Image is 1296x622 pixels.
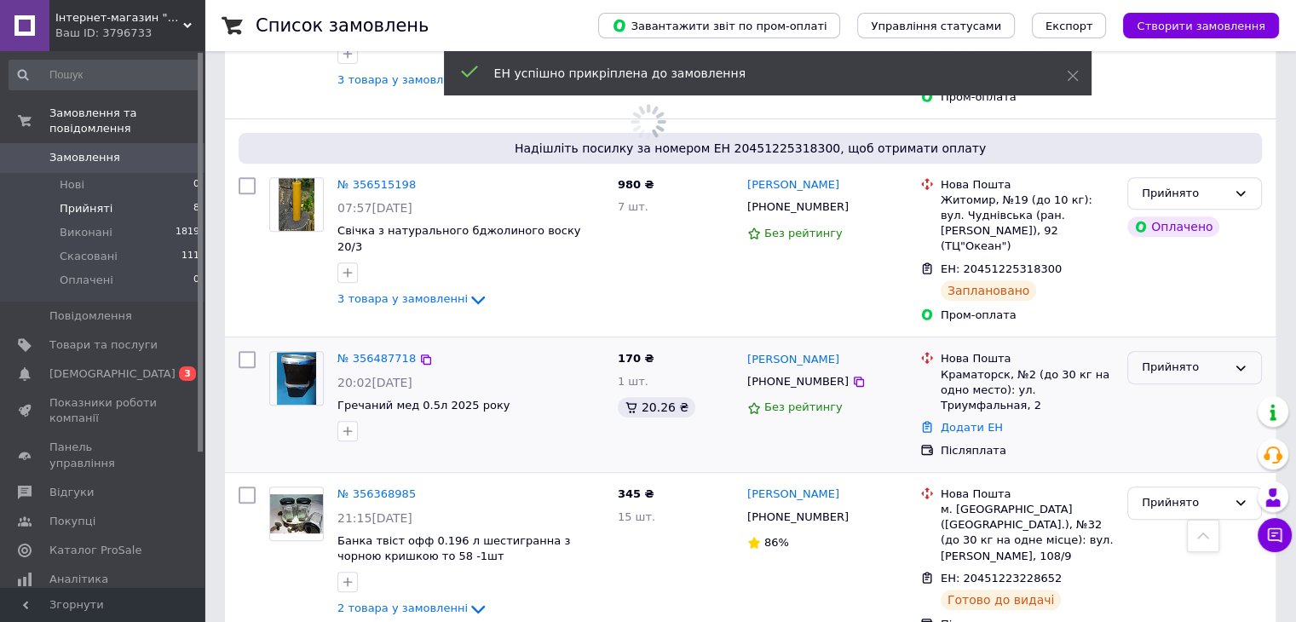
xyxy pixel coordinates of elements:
div: Готово до видачі [941,590,1062,610]
a: Фото товару [269,351,324,406]
img: Фото товару [270,494,323,534]
span: Інтернет-магазин "Магія вогню" [55,10,183,26]
span: ЕН: 20451223228652 [941,572,1062,585]
span: 3 товара у замовленні [337,73,468,86]
span: 170 ₴ [618,352,654,365]
div: Післяплата [941,443,1114,458]
a: Гречаний мед 0.5л 2025 року [337,399,510,412]
span: 3 товара у замовленні [337,292,468,305]
div: Житомир, №19 (до 10 кг): вул. Чуднівська (ран. [PERSON_NAME]), 92 (ТЦ"Океан") [941,193,1114,255]
span: Завантажити звіт по пром-оплаті [612,18,827,33]
div: Пром-оплата [941,308,1114,323]
div: [PHONE_NUMBER] [744,196,852,218]
button: Завантажити звіт по пром-оплаті [598,13,840,38]
div: 20.26 ₴ [618,397,695,418]
div: Оплачено [1127,216,1219,237]
span: 345 ₴ [618,487,654,500]
span: Каталог ProSale [49,543,141,558]
span: Створити замовлення [1137,20,1265,32]
span: 21:15[DATE] [337,511,412,525]
div: Нова Пошта [941,177,1114,193]
div: ЕН успішно прикріплена до замовлення [494,65,1024,82]
span: Відгуки [49,485,94,500]
span: 3 [179,366,196,381]
span: 111 [181,249,199,264]
img: Фото товару [279,178,314,231]
a: Створити замовлення [1106,19,1279,32]
a: № 356368985 [337,487,416,500]
div: Заплановано [941,280,1037,301]
a: Фото товару [269,487,324,541]
div: [PHONE_NUMBER] [744,506,852,528]
span: 8 [193,201,199,216]
span: Скасовані [60,249,118,264]
span: 15 шт. [618,510,655,523]
a: Фото товару [269,177,324,232]
span: 1 шт. [618,375,648,388]
div: Нова Пошта [941,487,1114,502]
span: Нові [60,177,84,193]
span: Прийняті [60,201,112,216]
span: Покупці [49,514,95,529]
span: Замовлення та повідомлення [49,106,204,136]
img: Фото товару [277,352,317,405]
button: Чат з покупцем [1258,518,1292,552]
a: [PERSON_NAME] [747,177,839,193]
a: 3 товара у замовленні [337,73,488,86]
span: 0 [193,273,199,288]
span: Оплачені [60,273,113,288]
div: Краматорск, №2 (до 30 кг на одно место): ул. Триумфальная, 2 [941,367,1114,414]
div: м. [GEOGRAPHIC_DATA] ([GEOGRAPHIC_DATA].), №32 (до 30 кг на одне місце): вул. [PERSON_NAME], 108/9 [941,502,1114,564]
span: Повідомлення [49,308,132,324]
a: Свічка з натурального бджолиного воску 20/3 [337,224,580,253]
a: № 356487718 [337,352,416,365]
div: Нова Пошта [941,351,1114,366]
div: Прийнято [1142,494,1227,512]
a: [PERSON_NAME] [747,352,839,368]
span: Експорт [1045,20,1093,32]
span: Без рейтингу [764,400,843,413]
span: 2 товара у замовленні [337,602,468,615]
span: Виконані [60,225,112,240]
a: Банка твіст офф 0.196 л шестигранна з чорною кришкою то 58 -1шт [337,534,570,563]
span: Показники роботи компанії [49,395,158,426]
span: Товари та послуги [49,337,158,353]
input: Пошук [9,60,201,90]
a: [PERSON_NAME] [747,487,839,503]
div: [PHONE_NUMBER] [744,371,852,393]
span: 86% [764,536,789,549]
span: 1819 [176,225,199,240]
span: [DEMOGRAPHIC_DATA] [49,366,176,382]
span: 20:02[DATE] [337,376,412,389]
a: 2 товара у замовленні [337,602,488,614]
span: 07:57[DATE] [337,201,412,215]
span: 980 ₴ [618,178,654,191]
span: Без рейтингу [764,227,843,239]
a: 3 товара у замовленні [337,292,488,305]
button: Створити замовлення [1123,13,1279,38]
span: Замовлення [49,150,120,165]
div: Прийнято [1142,185,1227,203]
span: Управління статусами [871,20,1001,32]
div: Прийнято [1142,359,1227,377]
h1: Список замовлень [256,15,429,36]
a: Додати ЕН [941,421,1003,434]
span: 0 [193,177,199,193]
span: Панель управління [49,440,158,470]
span: ЕН: 20451225318300 [941,262,1062,275]
span: Надішліть посилку за номером ЕН 20451225318300, щоб отримати оплату [245,140,1255,157]
a: № 356515198 [337,178,416,191]
button: Експорт [1032,13,1107,38]
button: Управління статусами [857,13,1015,38]
span: Аналітика [49,572,108,587]
span: 7 шт. [618,200,648,213]
div: Ваш ID: 3796733 [55,26,204,41]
